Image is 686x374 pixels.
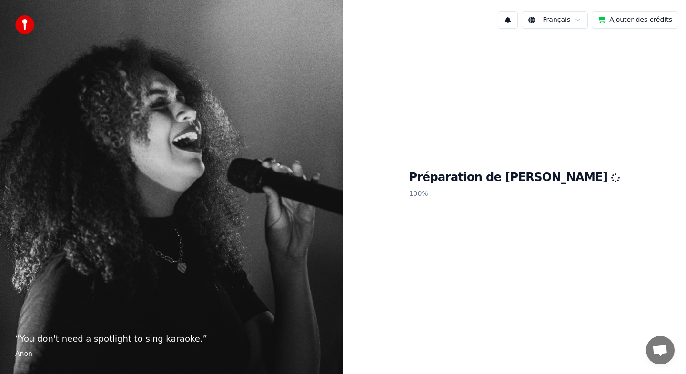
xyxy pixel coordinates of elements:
[409,170,620,185] h1: Préparation de [PERSON_NAME]
[15,349,328,359] footer: Anon
[646,336,675,364] div: Ouvrir le chat
[15,15,34,34] img: youka
[592,11,678,29] button: Ajouter des crédits
[409,185,620,202] p: 100 %
[15,332,328,345] p: “ You don't need a spotlight to sing karaoke. ”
